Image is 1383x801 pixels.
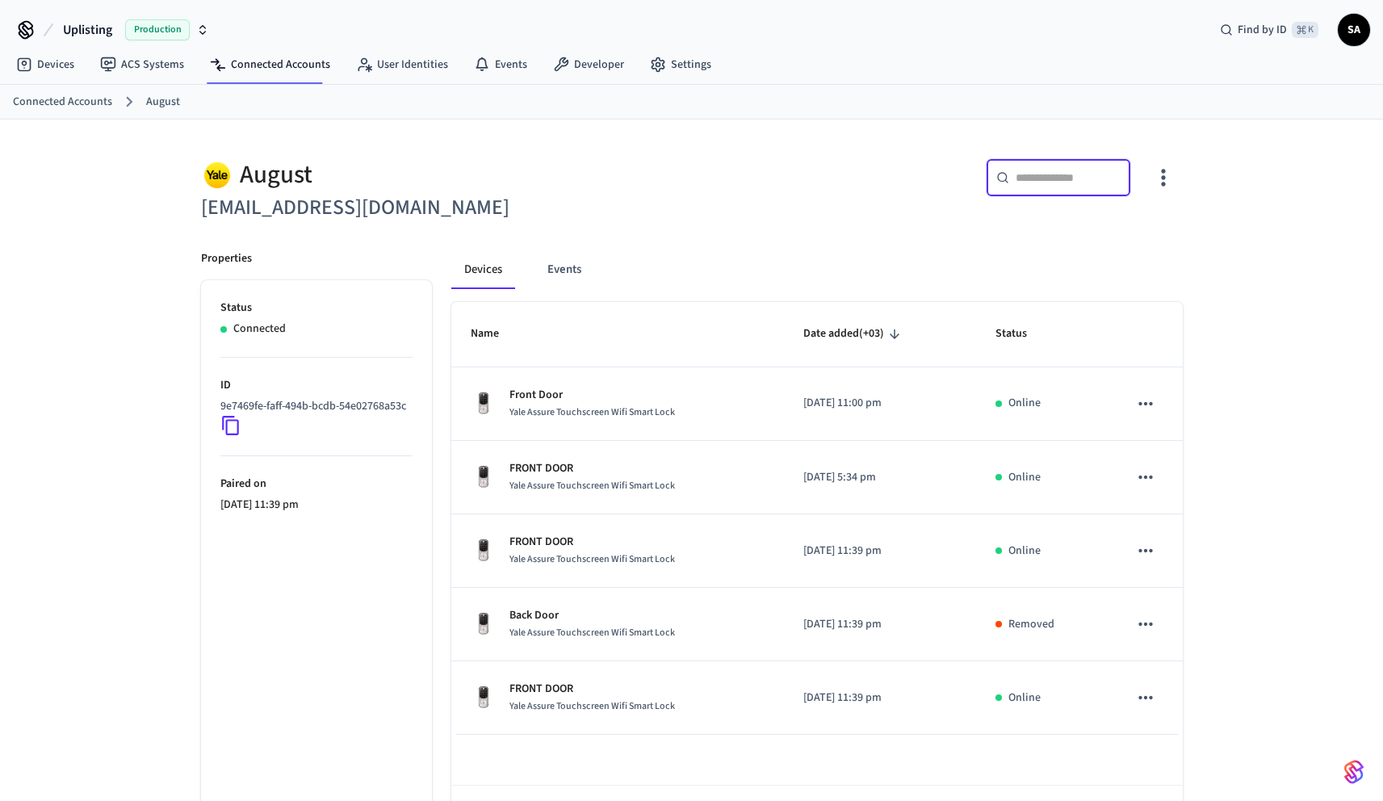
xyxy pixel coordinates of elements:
p: Online [1008,469,1041,486]
p: Paired on [220,476,413,493]
a: August [146,94,180,111]
span: Yale Assure Touchscreen Wifi Smart Lock [509,552,675,566]
p: Removed [1008,616,1054,633]
p: Online [1008,690,1041,707]
table: sticky table [451,302,1183,735]
a: User Identities [343,50,461,79]
span: Yale Assure Touchscreen Wifi Smart Lock [509,405,675,419]
p: [DATE] 11:39 pm [803,690,957,707]
p: FRONT DOOR [509,460,675,477]
h6: [EMAIL_ADDRESS][DOMAIN_NAME] [201,191,682,224]
span: Status [995,321,1048,346]
span: ⌘ K [1292,22,1318,38]
div: connected account tabs [451,250,1183,289]
span: Yale Assure Touchscreen Wifi Smart Lock [509,699,675,713]
button: Devices [451,250,515,289]
img: Yale Assure Touchscreen Wifi Smart Lock, Satin Nickel, Front [471,464,497,490]
span: Date added(+03) [803,321,905,346]
p: Connected [233,321,286,338]
div: August [201,158,682,191]
span: Yale Assure Touchscreen Wifi Smart Lock [509,479,675,493]
p: FRONT DOOR [509,534,675,551]
a: Developer [540,50,637,79]
p: 9e7469fe-faff-494b-bcdb-54e02768a53c [220,398,406,415]
img: SeamLogoGradient.69752ec5.svg [1344,759,1364,785]
img: Yale Assure Touchscreen Wifi Smart Lock, Satin Nickel, Front [471,391,497,417]
p: FRONT DOOR [509,681,675,698]
p: [DATE] 5:34 pm [803,469,957,486]
p: [DATE] 11:39 pm [803,543,957,560]
span: Yale Assure Touchscreen Wifi Smart Lock [509,626,675,640]
img: Yale Assure Touchscreen Wifi Smart Lock, Satin Nickel, Front [471,611,497,637]
a: Connected Accounts [197,50,343,79]
p: Front Door [509,387,675,404]
p: ID [220,377,413,394]
a: ACS Systems [87,50,197,79]
span: Uplisting [63,20,112,40]
span: Find by ID [1238,22,1287,38]
p: Online [1008,543,1041,560]
span: Production [125,19,190,40]
a: Connected Accounts [13,94,112,111]
a: Settings [637,50,724,79]
p: Status [220,300,413,317]
a: Events [461,50,540,79]
img: Yale Assure Touchscreen Wifi Smart Lock, Satin Nickel, Front [471,685,497,711]
img: Yale Assure Touchscreen Wifi Smart Lock, Satin Nickel, Front [471,538,497,564]
p: Online [1008,395,1041,412]
p: [DATE] 11:39 pm [220,497,413,514]
span: SA [1339,15,1368,44]
div: Find by ID⌘ K [1207,15,1331,44]
p: [DATE] 11:00 pm [803,395,957,412]
button: SA [1338,14,1370,46]
button: Events [534,250,594,289]
p: Properties [201,250,252,267]
span: Name [471,321,520,346]
p: [DATE] 11:39 pm [803,616,957,633]
p: Back Door [509,607,675,624]
a: Devices [3,50,87,79]
img: Yale Logo, Square [201,158,233,191]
